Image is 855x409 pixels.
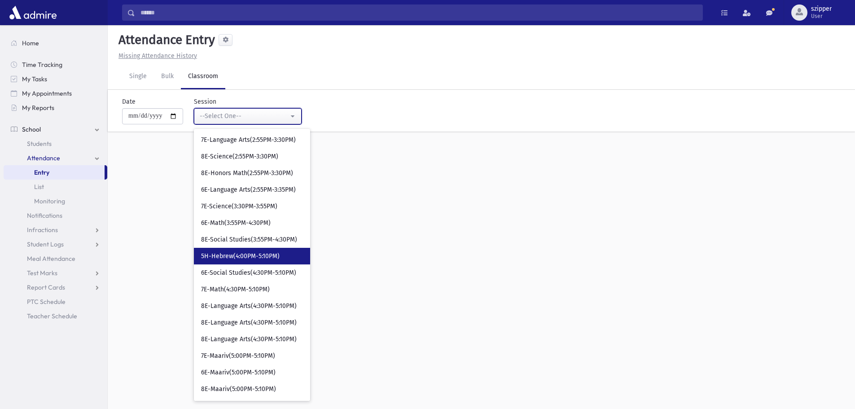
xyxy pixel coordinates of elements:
span: Meal Attendance [27,255,75,263]
span: Entry [34,168,49,176]
span: Teacher Schedule [27,312,77,320]
a: PTC Schedule [4,295,107,309]
span: Time Tracking [22,61,62,69]
a: Infractions [4,223,107,237]
span: 7E-Maariv(5:00PM-5:10PM) [201,352,275,361]
a: Test Marks [4,266,107,280]
a: Student Logs [4,237,107,251]
span: Student Logs [27,240,64,248]
span: 7E-Science(3:30PM-3:55PM) [201,202,277,211]
span: Infractions [27,226,58,234]
span: User [811,13,832,20]
a: Home [4,36,107,50]
span: 8E-Science(2:55PM-3:30PM) [201,152,278,161]
span: My Reports [22,104,54,112]
span: Test Marks [27,269,57,277]
span: 8E-Social Studies(3:55PM-4:30PM) [201,235,297,244]
button: --Select One-- [194,108,302,124]
span: Report Cards [27,283,65,291]
a: Missing Attendance History [115,52,197,60]
span: Students [27,140,52,148]
u: Missing Attendance History [118,52,197,60]
a: Notifications [4,208,107,223]
a: Classroom [181,64,225,89]
span: 6E-Language Arts(2:55PM-3:35PM) [201,185,296,194]
span: 8E-Language Arts(4:30PM-5:10PM) [201,302,297,311]
span: My Appointments [22,89,72,97]
span: My Tasks [22,75,47,83]
a: Bulk [154,64,181,89]
a: My Appointments [4,86,107,101]
span: 6E-Math(3:55PM-4:30PM) [201,219,271,228]
a: My Tasks [4,72,107,86]
span: szipper [811,5,832,13]
span: 7E-Math(4:30PM-5:10PM) [201,285,270,294]
span: Attendance [27,154,60,162]
a: Teacher Schedule [4,309,107,323]
a: Time Tracking [4,57,107,72]
a: Attendance [4,151,107,165]
span: 8E-Maariv(5:00PM-5:10PM) [201,385,276,394]
a: Entry [4,165,105,180]
span: PTC Schedule [27,298,66,306]
a: Meal Attendance [4,251,107,266]
div: --Select One-- [200,111,289,121]
label: Session [194,97,216,106]
span: Notifications [27,211,62,220]
span: Home [22,39,39,47]
span: School [22,125,41,133]
span: Monitoring [34,197,65,205]
input: Search [135,4,702,21]
img: AdmirePro [7,4,59,22]
a: Report Cards [4,280,107,295]
a: List [4,180,107,194]
a: My Reports [4,101,107,115]
a: School [4,122,107,136]
h5: Attendance Entry [115,32,215,48]
a: Students [4,136,107,151]
span: 8E-Honors Math(2:55PM-3:30PM) [201,169,293,178]
span: 8E-Language Arts(4:30PM-5:10PM) [201,318,297,327]
label: Date [122,97,136,106]
span: 6E-Social Studies(4:30PM-5:10PM) [201,268,296,277]
span: List [34,183,44,191]
span: 7E-Language Arts(2:55PM-3:30PM) [201,136,296,145]
span: 8E-Language Arts(4:30PM-5:10PM) [201,335,297,344]
a: Single [122,64,154,89]
span: 5H-Hebrew(4:00PM-5:10PM) [201,252,280,261]
a: Monitoring [4,194,107,208]
span: 6E-Maariv(5:00PM-5:10PM) [201,368,276,377]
